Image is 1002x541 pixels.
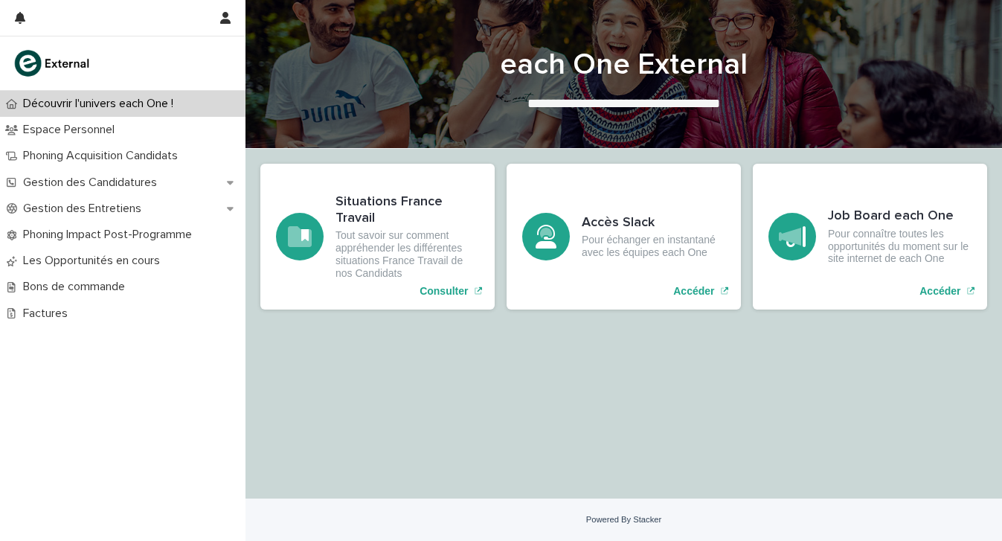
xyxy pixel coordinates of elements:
[17,97,185,111] p: Découvrir l'univers each One !
[17,228,204,242] p: Phoning Impact Post-Programme
[17,307,80,321] p: Factures
[17,149,190,163] p: Phoning Acquisition Candidats
[12,48,94,78] img: bc51vvfgR2QLHU84CWIQ
[17,176,169,190] p: Gestion des Candidatures
[673,285,714,298] p: Accéder
[335,229,479,279] p: Tout savoir sur comment appréhender les différentes situations France Travail de nos Candidats
[582,215,725,231] h3: Accès Slack
[420,285,468,298] p: Consulter
[17,254,172,268] p: Les Opportunités en cours
[17,123,126,137] p: Espace Personnel
[828,208,972,225] h3: Job Board each One
[919,285,960,298] p: Accéder
[260,164,495,310] a: Consulter
[17,202,153,216] p: Gestion des Entretiens
[507,164,741,310] a: Accéder
[17,280,137,294] p: Bons de commande
[828,228,972,265] p: Pour connaître toutes les opportunités du moment sur le site internet de each One
[753,164,987,310] a: Accéder
[335,194,479,226] h3: Situations France Travail
[260,47,987,83] h1: each One External
[586,515,661,524] a: Powered By Stacker
[582,234,725,259] p: Pour échanger en instantané avec les équipes each One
